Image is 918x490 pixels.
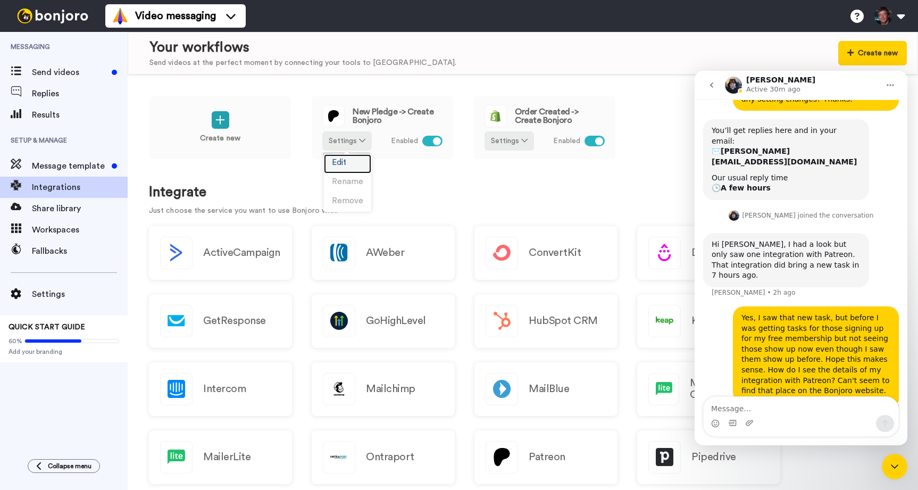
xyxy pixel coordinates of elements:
[485,105,506,127] img: logo_shopify.svg
[149,205,897,217] p: Just choose the service you want to use Bonjoro with.
[32,181,128,194] span: Integrations
[366,451,414,463] h2: Ontraport
[332,159,346,167] span: Edit
[311,96,454,160] a: New Pledge -> Create BonjoroSettings Enabled
[529,383,569,395] h2: MailBlue
[485,131,534,151] button: Settings
[649,237,680,269] img: logo_drip.svg
[391,136,418,147] span: Enabled
[200,133,240,144] p: Create new
[353,107,443,124] span: New Pledge -> Create Bonjoro
[529,315,598,327] h2: HubSpot CRM
[28,459,100,473] button: Collapse menu
[324,154,371,173] a: Edit
[112,7,129,24] img: vm-color.svg
[474,430,617,484] a: Patreon
[529,451,565,463] h2: Patreon
[48,462,91,470] span: Collapse menu
[32,87,128,100] span: Replies
[649,442,680,473] img: logo_pipedrive.png
[149,185,897,200] h1: Integrate
[149,362,292,416] a: Intercom
[161,373,192,405] img: logo_intercom.svg
[32,288,128,301] span: Settings
[161,237,192,269] img: logo_activecampaign.svg
[312,294,455,348] a: GoHighLevel
[691,315,715,327] h2: Keap
[312,226,455,280] a: AWeber
[312,430,455,484] a: Ontraport
[649,305,680,337] img: logo_keap.svg
[637,294,780,348] a: Keap
[882,454,907,479] iframe: Intercom live chat
[323,305,355,337] img: logo_gohighlevel.png
[149,294,292,348] a: GetResponse
[203,383,246,395] h2: Intercom
[323,373,355,405] img: logo_mailchimp.svg
[149,430,292,484] a: MailerLite
[474,294,617,348] a: HubSpot CRM
[203,315,266,327] h2: GetResponse
[486,305,518,337] img: logo_hubspot.svg
[486,373,518,405] img: logo_mailblue.png
[203,451,251,463] h2: MailerLite
[32,223,128,236] span: Workspaces
[649,373,679,405] img: logo_mailerlite.svg
[149,38,456,57] div: Your workflows
[161,442,192,473] img: logo_mailerlite.svg
[149,57,456,69] div: Send videos at the perfect moment by connecting your tools to [GEOGRAPHIC_DATA].
[323,105,344,127] img: logo_patreon.svg
[486,442,518,473] img: logo_patreon.svg
[322,131,372,151] button: Settings
[9,323,85,331] span: QUICK START GUIDE
[474,226,617,280] a: ConvertKit
[473,96,616,160] a: Order Created -> Create BonjoroSettings Enabled
[161,305,192,337] img: logo_getresponse.svg
[366,247,404,259] h2: AWeber
[32,109,128,121] span: Results
[323,442,355,473] img: logo_ontraport.svg
[637,362,780,416] a: MailerLite Classic
[838,41,907,65] button: Create new
[366,383,415,395] h2: Mailchimp
[332,178,363,186] span: Rename
[474,362,617,416] a: MailBlue
[32,160,107,172] span: Message template
[32,66,107,79] span: Send videos
[691,451,736,463] h2: Pipedrive
[529,247,581,259] h2: ConvertKit
[9,337,22,345] span: 60%
[149,96,291,160] a: Create new
[312,362,455,416] a: Mailchimp
[203,247,280,259] h2: ActiveCampaign
[366,315,426,327] h2: GoHighLevel
[690,377,769,401] h2: MailerLite Classic
[637,226,780,280] a: Drip
[553,136,580,147] span: Enabled
[323,237,355,269] img: logo_aweber.svg
[486,237,518,269] img: logo_convertkit.svg
[32,202,128,215] span: Share library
